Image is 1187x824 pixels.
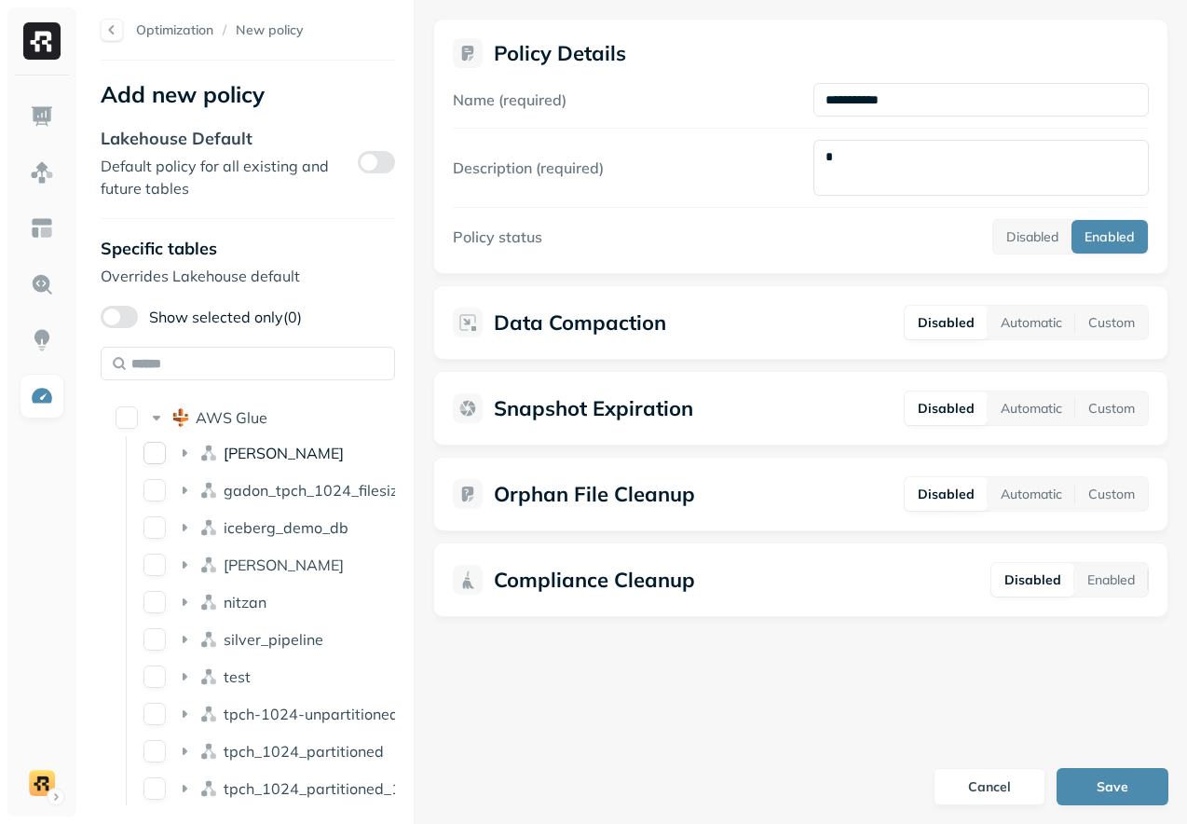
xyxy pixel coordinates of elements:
img: Ryft [23,22,61,60]
label: Name (required) [453,90,566,109]
label: Description (required) [453,158,604,177]
button: iceberg_demo_db [143,516,166,539]
div: AWS GlueAWS Glue [108,403,512,433]
span: New policy [236,21,304,39]
p: Lakehouse Default [101,128,358,149]
img: Optimization [30,384,54,408]
div: testtest [136,662,510,692]
p: AWS Glue [196,408,267,427]
button: Show selected only(0) [101,306,138,328]
button: Disabled [991,563,1074,597]
img: Insights [30,328,54,352]
p: tpch_1024_partitioned_1 [224,779,401,798]
button: Custom [1075,391,1148,425]
div: tpch_1024_partitioned_1tpch_1024_partitioned_1 [136,774,510,803]
p: Policy Details [494,40,626,66]
button: Custom [1075,306,1148,339]
p: dean [224,444,344,462]
div: nitzannitzan [136,587,510,617]
div: silver_pipelinesilver_pipeline [136,625,510,654]
button: Automatic [988,477,1075,511]
p: lee [224,556,344,574]
div: dean[PERSON_NAME] [136,438,510,468]
button: Disabled [905,477,988,511]
button: tpch-1024-unpartitioned [143,703,166,725]
img: Query Explorer [30,272,54,296]
button: silver_pipeline [143,628,166,651]
p: Optimization [136,21,213,39]
button: gadon_tpch_1024_filesizes_test [143,479,166,501]
button: Save [1057,768,1168,805]
button: Cancel [934,768,1045,805]
div: tpch_1024_partitionedtpch_1024_partitioned [136,736,510,766]
button: Enabled [1074,563,1148,597]
p: test [224,667,251,686]
button: Disabled [905,391,988,425]
p: Data Compaction [494,309,666,336]
div: tpch-1024-unpartitionedtpch-1024-unpartitioned [136,699,510,729]
button: Automatic [988,391,1075,425]
p: / [223,21,226,39]
button: lee [143,554,166,576]
button: nitzan [143,591,166,613]
img: Assets [30,160,54,185]
span: [PERSON_NAME] [224,444,344,462]
p: Orphan File Cleanup [494,481,695,507]
p: Default policy for all existing and future tables [101,155,358,199]
nav: breadcrumb [136,21,304,39]
label: Policy status [453,227,542,246]
p: Add new policy [101,79,395,109]
label: Show selected only (0) [101,306,302,328]
div: lee[PERSON_NAME] [136,550,510,580]
p: Compliance Cleanup [494,567,695,593]
button: Custom [1075,477,1148,511]
img: Dashboard [30,104,54,129]
button: tpch_1024_partitioned [143,740,166,762]
button: tpch_1024_partitioned_1 [143,777,166,800]
button: Enabled [1071,220,1148,254]
button: AWS Glue [116,406,138,429]
p: Overrides Lakehouse default [101,265,395,287]
img: demo [29,770,55,796]
p: nitzan [224,593,266,611]
p: Specific tables [101,238,395,259]
span: [PERSON_NAME] [224,556,344,574]
button: Disabled [993,220,1071,254]
button: Disabled [905,306,988,339]
button: Automatic [988,306,1075,339]
p: Snapshot Expiration [494,395,693,421]
button: dean [143,442,166,464]
p: iceberg_demo_db [224,518,348,537]
p: gadon_tpch_1024_filesizes_test [224,481,448,500]
p: silver_pipeline [224,630,323,649]
div: gadon_tpch_1024_filesizes_testgadon_tpch_1024_filesizes_test [136,475,510,505]
button: test [143,666,166,688]
p: tpch-1024-unpartitioned [224,705,399,723]
p: tpch_1024_partitioned [224,742,384,761]
img: Asset Explorer [30,216,54,240]
div: iceberg_demo_dbiceberg_demo_db [136,513,510,542]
